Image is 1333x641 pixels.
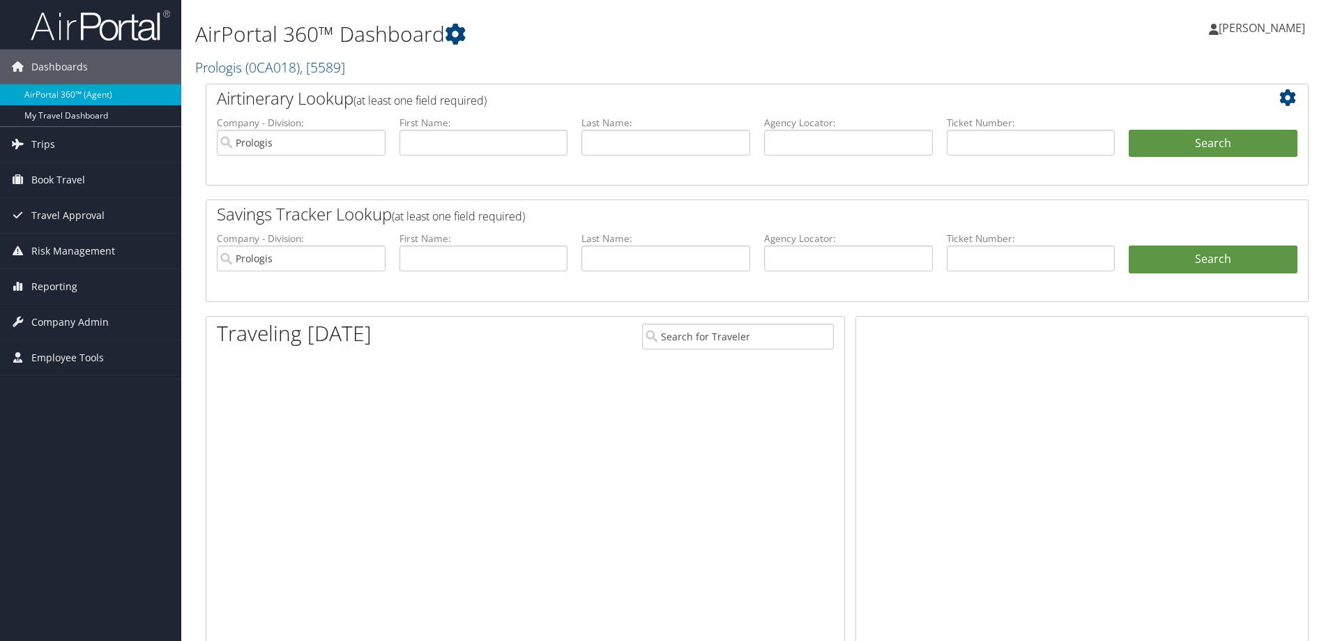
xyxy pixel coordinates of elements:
[947,116,1115,130] label: Ticket Number:
[31,127,55,162] span: Trips
[1209,7,1319,49] a: [PERSON_NAME]
[642,324,834,349] input: Search for Traveler
[764,116,933,130] label: Agency Locator:
[217,246,386,271] input: search accounts
[31,50,88,84] span: Dashboards
[31,9,170,42] img: airportal-logo.png
[581,232,750,246] label: Last Name:
[195,58,345,77] a: Prologis
[764,232,933,246] label: Agency Locator:
[31,305,109,340] span: Company Admin
[392,209,525,224] span: (at least one field required)
[31,234,115,269] span: Risk Management
[1219,20,1305,36] span: [PERSON_NAME]
[245,58,300,77] span: ( 0CA018 )
[31,269,77,304] span: Reporting
[399,116,568,130] label: First Name:
[31,340,104,375] span: Employee Tools
[217,232,386,246] label: Company - Division:
[581,116,750,130] label: Last Name:
[1129,246,1297,273] a: Search
[195,20,945,49] h1: AirPortal 360™ Dashboard
[300,58,345,77] span: , [ 5589 ]
[217,86,1205,110] h2: Airtinerary Lookup
[31,163,85,197] span: Book Travel
[31,198,105,233] span: Travel Approval
[1129,130,1297,158] button: Search
[217,202,1205,226] h2: Savings Tracker Lookup
[217,319,372,348] h1: Traveling [DATE]
[399,232,568,246] label: First Name:
[353,93,487,108] span: (at least one field required)
[217,116,386,130] label: Company - Division:
[947,232,1115,246] label: Ticket Number:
